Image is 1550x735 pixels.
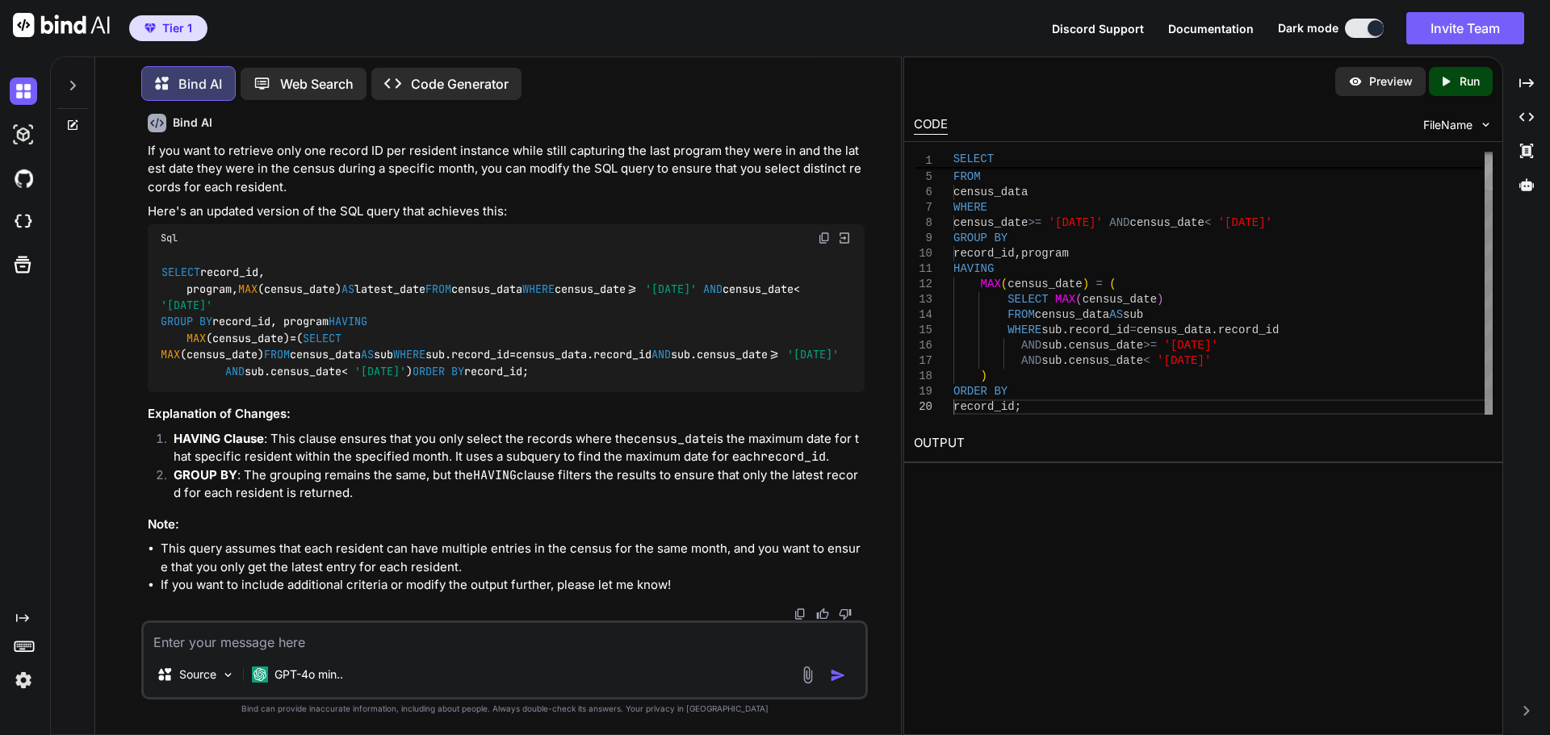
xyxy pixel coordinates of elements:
img: githubDark [10,165,37,192]
strong: GROUP BY [174,467,237,482]
div: 8 [914,215,932,231]
span: program [1021,247,1069,260]
span: census_date [1129,216,1204,229]
span: sub [1041,354,1062,367]
span: latest_date [1109,155,1183,168]
p: Run [1460,73,1480,90]
span: FROM [953,170,981,183]
code: record_id, program, (census_date) latest_date census_data census_date census_date record_id, prog... [161,264,845,379]
span: record_id [953,247,1015,260]
span: MAX [161,348,180,362]
span: sub [1041,324,1062,336]
div: CODE [914,115,948,135]
p: Source [179,666,216,683]
img: attachment [798,666,817,684]
span: census_data [1137,324,1211,336]
img: settings [10,666,37,694]
div: 19 [914,384,932,399]
span: ( [1075,293,1082,306]
h2: OUTPUT [904,424,1502,462]
span: FROM [264,348,290,362]
span: AS [341,282,354,296]
img: Bind AI [13,13,110,37]
span: < [341,364,348,378]
li: If you want to include additional criteria or modify the output further, please let me know! [161,576,865,595]
p: Here's an updated version of the SQL query that achieves this: [148,203,865,221]
img: chevron down [1479,118,1493,132]
span: record_id [953,400,1015,413]
span: AND [225,364,245,378]
div: 5 [914,169,932,185]
span: '[DATE]' [1157,354,1211,367]
span: '[DATE]' [645,282,697,296]
span: BY [451,364,464,378]
button: premiumTier 1 [129,15,207,41]
span: GROUP [161,315,193,329]
img: Open in Browser [837,231,852,245]
span: MAX [238,282,258,296]
div: 9 [914,231,932,246]
span: . [1062,339,1068,352]
span: record_id [1217,324,1279,336]
span: '[DATE]' [1217,216,1271,229]
p: Preview [1369,73,1413,90]
span: census_data [953,186,1028,198]
span: ( [1000,155,1007,168]
span: record_id [1069,324,1130,336]
span: = [1095,278,1102,290]
span: BY [994,232,1007,244]
p: Bind AI [178,74,222,94]
span: HAVING [953,262,994,275]
span: SELECT [1007,293,1048,306]
span: '[DATE]' [787,348,839,362]
span: Documentation [1168,22,1254,35]
img: darkChat [10,77,37,105]
span: AS [1095,155,1109,168]
span: '[DATE]' [1163,339,1217,352]
span: sub [1123,308,1143,321]
span: >= [768,348,781,362]
img: like [816,608,829,620]
img: cloudideIcon [10,208,37,236]
div: 20 [914,399,932,415]
p: GPT-4o min.. [274,666,343,683]
img: premium [145,23,156,33]
div: 17 [914,353,932,369]
span: '[DATE]' [354,364,406,378]
button: Documentation [1168,20,1254,37]
span: MAX [980,155,1000,168]
span: FROM [425,282,451,296]
span: Discord Support [1052,22,1144,35]
div: 12 [914,277,932,292]
img: preview [1348,74,1363,89]
span: census_date [1082,293,1156,306]
span: census_date [1007,155,1082,168]
h3: Explanation of Changes: [148,405,865,424]
span: = [290,331,296,345]
p: Bind can provide inaccurate information, including about people. Always double-check its answers.... [141,703,868,715]
span: ; [1014,400,1020,413]
div: 13 [914,292,932,307]
span: >= [626,282,639,296]
strong: HAVING Clause [174,431,264,446]
span: FileName [1423,117,1472,133]
span: Sql [161,232,178,244]
span: FROM [1007,308,1035,321]
span: , [1014,247,1020,260]
div: 6 [914,185,932,200]
div: 14 [914,307,932,323]
span: MAX [1055,293,1075,306]
h6: Bind AI [173,115,212,131]
img: icon [830,667,846,683]
li: : The grouping remains the same, but the clause filters the results to ensure that only the lates... [161,466,865,503]
code: HAVING [473,467,517,483]
div: 16 [914,338,932,353]
span: census_date [953,216,1028,229]
span: 1 [914,153,932,169]
button: Discord Support [1052,20,1144,37]
h3: Note: [148,516,865,534]
button: Invite Team [1406,12,1524,44]
img: copy [818,232,831,244]
p: If you want to retrieve only one record ID per resident instance while still capturing the last p... [148,142,865,197]
span: WHERE [953,201,987,214]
